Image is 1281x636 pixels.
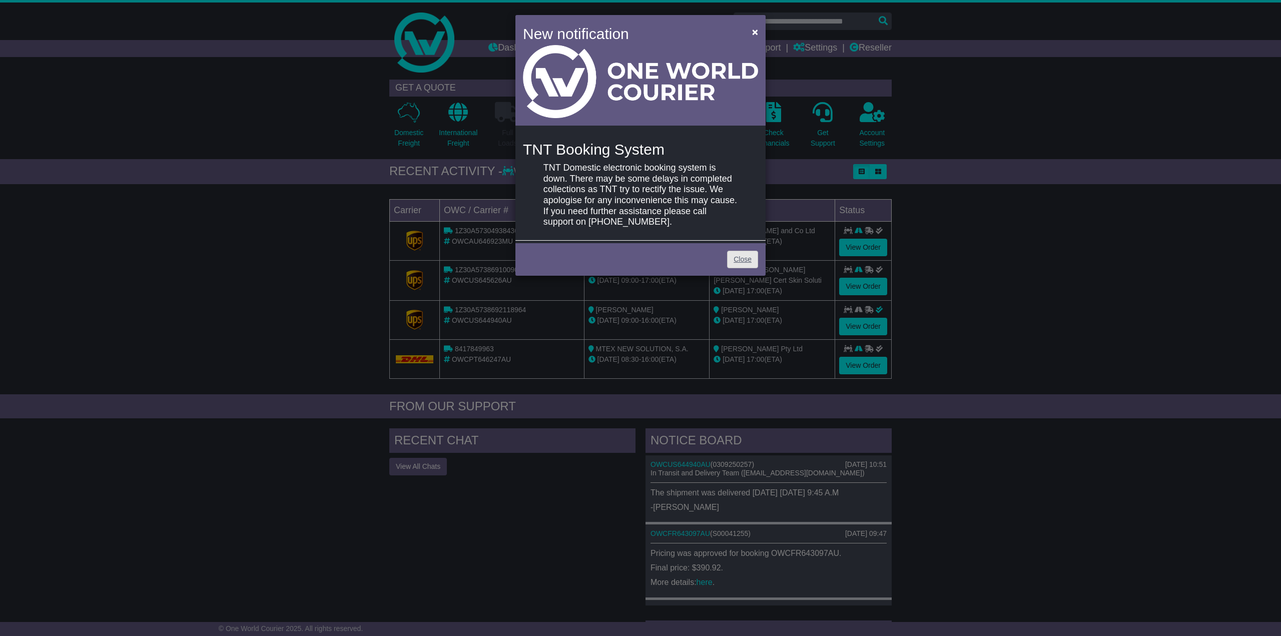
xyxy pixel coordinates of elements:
[523,141,758,158] h4: TNT Booking System
[747,22,763,42] button: Close
[727,251,758,268] a: Close
[523,45,758,118] img: Light
[523,23,738,45] h4: New notification
[543,163,738,228] p: TNT Domestic electronic booking system is down. There may be some delays in completed collections...
[752,26,758,38] span: ×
